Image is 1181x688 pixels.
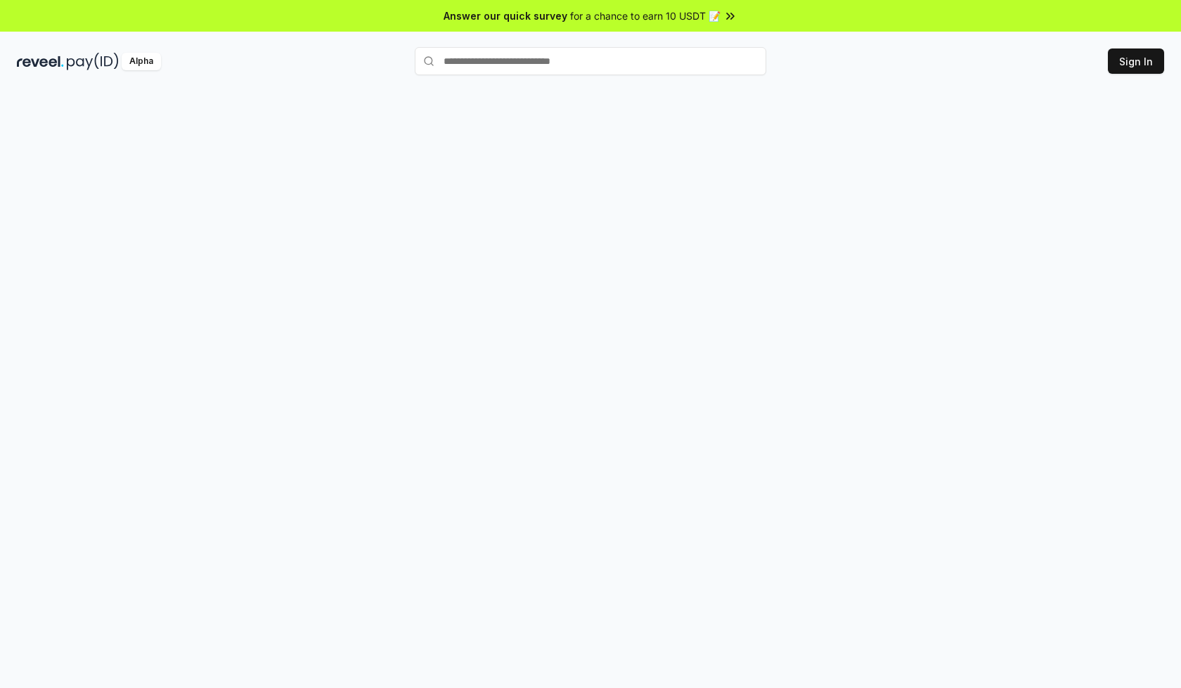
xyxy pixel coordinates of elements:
[122,53,161,70] div: Alpha
[17,53,64,70] img: reveel_dark
[1108,48,1164,74] button: Sign In
[570,8,721,23] span: for a chance to earn 10 USDT 📝
[67,53,119,70] img: pay_id
[444,8,567,23] span: Answer our quick survey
